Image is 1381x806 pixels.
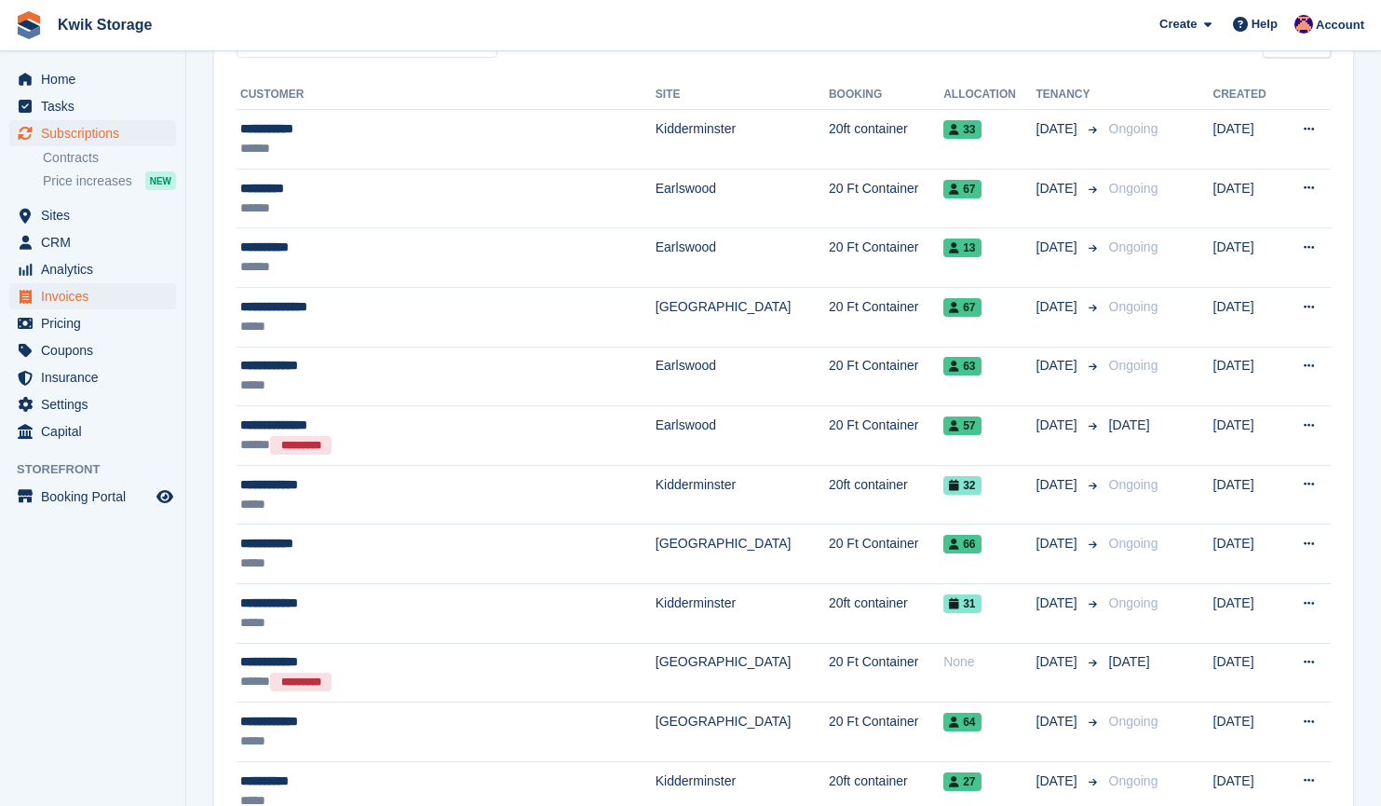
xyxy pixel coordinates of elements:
[1036,356,1081,376] span: [DATE]
[1109,477,1158,492] span: Ongoing
[656,703,829,762] td: [GEOGRAPHIC_DATA]
[41,337,153,363] span: Coupons
[237,80,656,110] th: Customer
[1213,287,1281,347] td: [DATE]
[9,418,176,444] a: menu
[41,418,153,444] span: Capital
[656,287,829,347] td: [GEOGRAPHIC_DATA]
[1036,119,1081,139] span: [DATE]
[829,169,943,228] td: 20 Ft Container
[656,110,829,170] td: Kidderminster
[1109,121,1158,136] span: Ongoing
[9,229,176,255] a: menu
[9,391,176,417] a: menu
[943,594,981,613] span: 31
[1213,525,1281,584] td: [DATE]
[1036,652,1081,672] span: [DATE]
[943,357,981,376] span: 63
[41,283,153,309] span: Invoices
[1109,181,1158,196] span: Ongoing
[1109,536,1158,551] span: Ongoing
[1109,299,1158,314] span: Ongoing
[41,484,153,510] span: Booking Portal
[9,484,176,510] a: menu
[1213,228,1281,288] td: [DATE]
[943,239,981,257] span: 13
[943,476,981,495] span: 32
[41,120,153,146] span: Subscriptions
[829,525,943,584] td: 20 Ft Container
[154,485,176,508] a: Preview store
[43,172,132,190] span: Price increases
[829,287,943,347] td: 20 Ft Container
[1109,595,1158,610] span: Ongoing
[43,149,176,167] a: Contracts
[829,347,943,406] td: 20 Ft Container
[656,228,829,288] td: Earlswood
[1036,297,1081,317] span: [DATE]
[943,298,981,317] span: 67
[656,80,829,110] th: Site
[656,525,829,584] td: [GEOGRAPHIC_DATA]
[943,80,1036,110] th: Allocation
[9,256,176,282] a: menu
[9,337,176,363] a: menu
[50,9,159,40] a: Kwik Storage
[41,256,153,282] span: Analytics
[9,310,176,336] a: menu
[829,703,943,762] td: 20 Ft Container
[1213,465,1281,525] td: [DATE]
[9,93,176,119] a: menu
[1036,594,1081,613] span: [DATE]
[1252,15,1278,34] span: Help
[1036,238,1081,257] span: [DATE]
[1213,169,1281,228] td: [DATE]
[1213,110,1281,170] td: [DATE]
[1036,416,1081,435] span: [DATE]
[1109,239,1158,254] span: Ongoing
[15,11,43,39] img: stora-icon-8386f47178a22dfd0bd8f6a31ec36ba5ce8667c1dd55bd0f319d3a0aa187defe.svg
[1036,772,1081,791] span: [DATE]
[1159,15,1197,34] span: Create
[41,364,153,390] span: Insurance
[41,310,153,336] span: Pricing
[9,202,176,228] a: menu
[1109,654,1150,669] span: [DATE]
[41,93,153,119] span: Tasks
[1213,643,1281,703] td: [DATE]
[1109,773,1158,788] span: Ongoing
[943,713,981,731] span: 64
[1213,583,1281,643] td: [DATE]
[829,465,943,525] td: 20ft container
[41,229,153,255] span: CRM
[829,228,943,288] td: 20 Ft Container
[1213,80,1281,110] th: Created
[656,347,829,406] td: Earlswood
[1036,534,1081,553] span: [DATE]
[17,460,185,479] span: Storefront
[145,171,176,190] div: NEW
[1036,80,1102,110] th: Tenancy
[41,66,153,92] span: Home
[9,66,176,92] a: menu
[1294,15,1313,34] img: Jade Stanley
[943,120,981,139] span: 33
[41,202,153,228] span: Sites
[656,583,829,643] td: Kidderminster
[1036,712,1081,731] span: [DATE]
[1109,417,1150,432] span: [DATE]
[943,180,981,198] span: 67
[943,535,981,553] span: 66
[41,391,153,417] span: Settings
[1036,475,1081,495] span: [DATE]
[943,772,981,791] span: 27
[656,465,829,525] td: Kidderminster
[1036,179,1081,198] span: [DATE]
[943,417,981,435] span: 57
[656,643,829,703] td: [GEOGRAPHIC_DATA]
[1316,16,1364,34] span: Account
[9,120,176,146] a: menu
[829,583,943,643] td: 20ft container
[829,406,943,466] td: 20 Ft Container
[943,652,1036,672] div: None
